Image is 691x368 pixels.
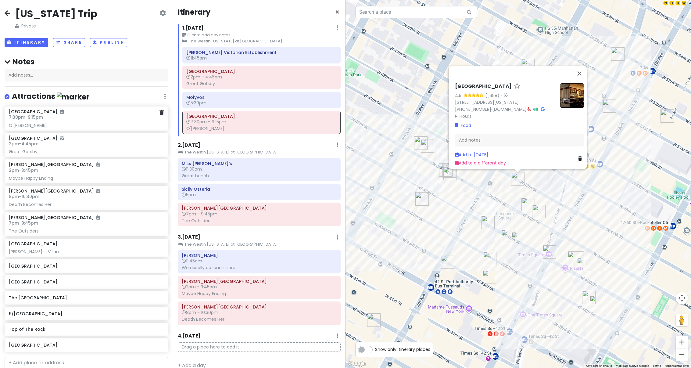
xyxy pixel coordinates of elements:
[15,23,97,29] span: Private
[439,163,453,177] div: Sicily Osteria
[9,279,164,285] h6: [GEOGRAPHIC_DATA]
[182,25,204,31] h6: 1 . [DATE]
[182,186,336,192] h6: Sicily Osteria
[499,93,507,99] div: ·
[186,126,336,131] div: O'[PERSON_NAME]
[182,309,218,316] span: 8pm - 10:30pm
[90,38,127,47] button: Publish
[9,295,164,301] h6: The [GEOGRAPHIC_DATA]
[60,136,64,140] i: Added to itinerary
[533,107,538,111] i: Tripadvisor
[9,123,164,128] div: O'[PERSON_NAME]
[182,258,202,264] span: 11:45am
[492,106,527,112] a: [DOMAIN_NAME]
[441,255,454,269] div: The Westin New York at Times Square
[178,142,200,149] h6: 2 . [DATE]
[611,47,625,61] div: Broadway Theatre
[586,364,612,368] button: Keyboard shortcuts
[159,109,164,116] a: Delete place
[5,38,48,47] button: Itinerary
[178,241,341,247] small: The Westin [US_STATE] at [GEOGRAPHIC_DATA]
[335,9,339,16] button: Close
[455,92,464,99] div: 4.5
[9,327,164,332] h6: Top of The Rock
[9,215,100,220] h6: [PERSON_NAME][GEOGRAPHIC_DATA]
[9,249,164,254] div: [PERSON_NAME] is Villan
[501,230,514,243] div: Booth Theatre
[186,50,336,55] h6: Lillie's Victorian Establishment
[9,263,164,269] h6: [GEOGRAPHIC_DATA]
[182,265,336,270] div: We usually do lunch here
[676,348,688,361] button: Zoom out
[182,166,202,172] span: 11:30am
[455,160,506,166] a: Add to a different day
[9,193,39,200] span: 8pm - 10:30pm
[186,74,222,80] span: 2pm - 4:45pm
[178,234,200,240] h6: 3 . [DATE]
[653,364,661,367] a: Terms (opens in new tab)
[582,291,596,304] div: Cafe Un Deux Trois
[338,197,351,210] div: Molyvos
[5,69,168,82] div: Add notes...
[421,139,434,153] div: Becco
[182,304,336,310] h6: Lunt-Fontanne Theatre
[560,83,584,108] img: Picture of the place
[9,342,164,348] h6: [GEOGRAPHIC_DATA]
[5,57,168,67] h4: Notes
[178,342,341,352] p: Drag a place here to add it
[9,311,164,316] h6: 9/[GEOGRAPHIC_DATA]
[455,99,519,105] a: [STREET_ADDRESS][US_STATE]
[375,346,430,353] span: Show only itinerary places
[532,205,546,218] div: Lunt-Fontanne Theatre
[182,192,196,198] span: 5pm
[603,99,616,113] div: Ellen's Stardust Diner
[9,220,38,226] span: 7pm - 9:45pm
[182,211,217,217] span: 7pm - 9:45pm
[578,155,584,162] a: Delete place
[455,134,584,147] div: Add notes...
[9,202,164,207] div: Death Becomes Her
[9,149,164,154] div: Great Gatsby
[182,253,336,258] h6: Joe Allen
[9,175,164,181] div: Maybe Happy Ending
[186,55,207,61] span: 11:45am
[483,270,496,283] div: LOS TACOS No.1
[483,252,496,265] div: Sardi's
[60,110,64,114] i: Added to itinerary
[9,135,64,141] h6: [GEOGRAPHIC_DATA]
[15,7,97,20] h2: [US_STATE] Trip
[676,292,688,304] button: Map camera controls
[572,66,587,81] button: Close
[590,296,603,309] div: Belasco Theatre
[186,69,336,74] h6: Broadway Theatre
[568,251,584,268] div: Lyceum Theatre
[511,172,525,186] div: Glass House Tavern
[455,83,555,120] div: · ·
[186,81,336,86] div: Great Gatsby
[443,167,457,180] div: Bar Centrale
[53,38,85,47] button: Share
[455,122,471,129] a: Food
[182,279,336,284] h6: Belasco Theatre
[182,161,336,166] h6: Miss Nellie's
[355,6,477,18] input: Search a place
[9,141,38,147] span: 2pm - 4:45pm
[415,192,429,206] div: Miss Nellie's
[186,100,206,106] span: 5:30pm
[665,364,689,367] a: Report a map error
[676,314,688,326] button: Drag Pegman onto the map to open Street View
[178,7,210,17] h4: Itinerary
[182,218,336,223] div: The Outsiders
[676,336,688,348] button: Zoom in
[514,83,520,90] a: Star place
[485,92,499,99] div: (1,658)
[186,95,336,100] h6: Molyvos
[481,216,495,229] div: Bernard B. Jacobs Theatre
[512,232,525,245] div: Junior's Restaurant & Bakery
[9,167,38,173] span: 2pm - 3:45pm
[96,189,100,193] i: Added to itinerary
[57,92,89,102] img: marker
[347,360,367,368] a: Open this area in Google Maps (opens a new window)
[182,38,341,44] small: The Westin [US_STATE] at [GEOGRAPHIC_DATA]
[12,92,89,102] h4: Attractions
